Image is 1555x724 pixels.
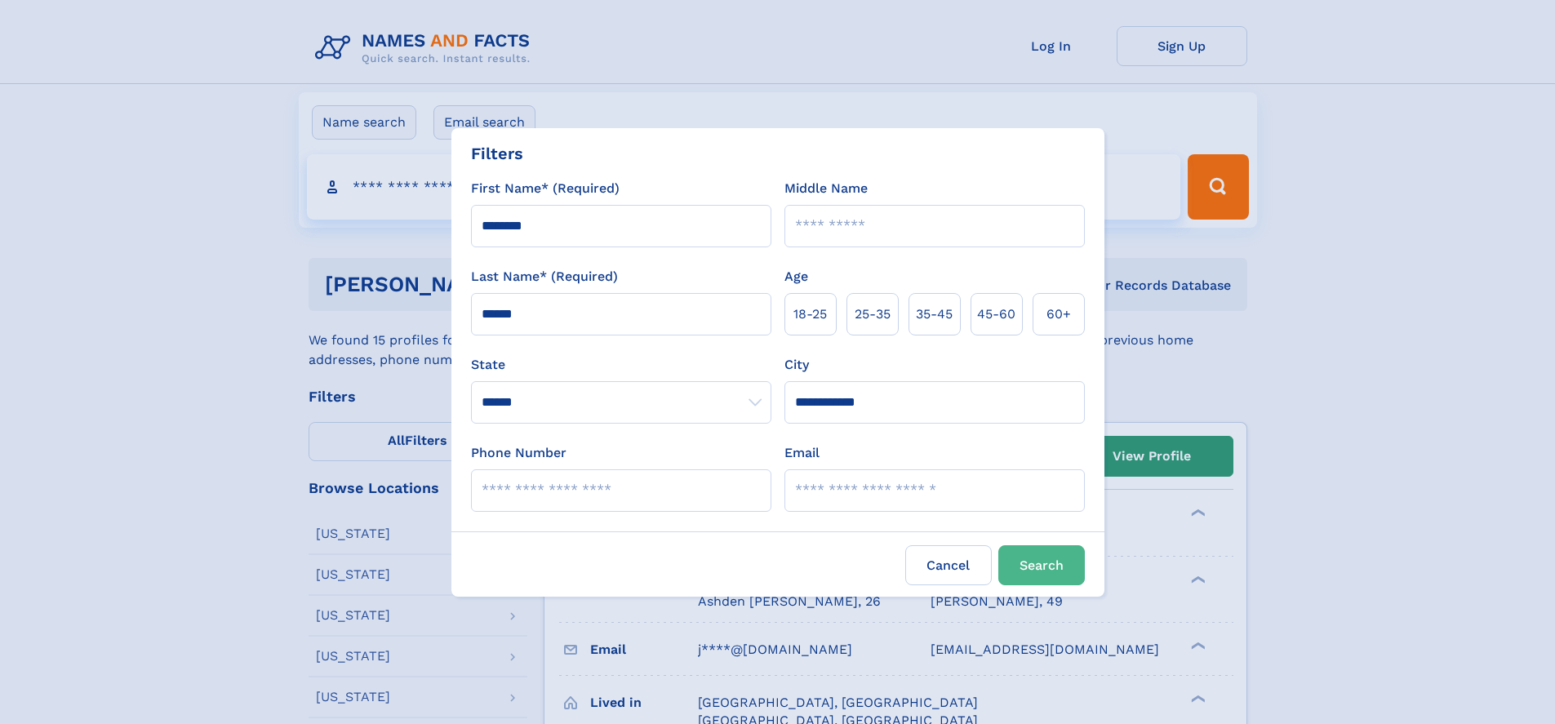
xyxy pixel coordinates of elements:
div: Filters [471,141,523,166]
span: 35‑45 [916,304,953,324]
span: 60+ [1046,304,1071,324]
button: Search [998,545,1085,585]
label: Last Name* (Required) [471,267,618,286]
label: City [784,355,809,375]
label: Age [784,267,808,286]
span: 25‑35 [855,304,891,324]
label: State [471,355,771,375]
label: Middle Name [784,179,868,198]
label: Phone Number [471,443,566,463]
span: 18‑25 [793,304,827,324]
label: Cancel [905,545,992,585]
span: 45‑60 [977,304,1015,324]
label: First Name* (Required) [471,179,620,198]
label: Email [784,443,820,463]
